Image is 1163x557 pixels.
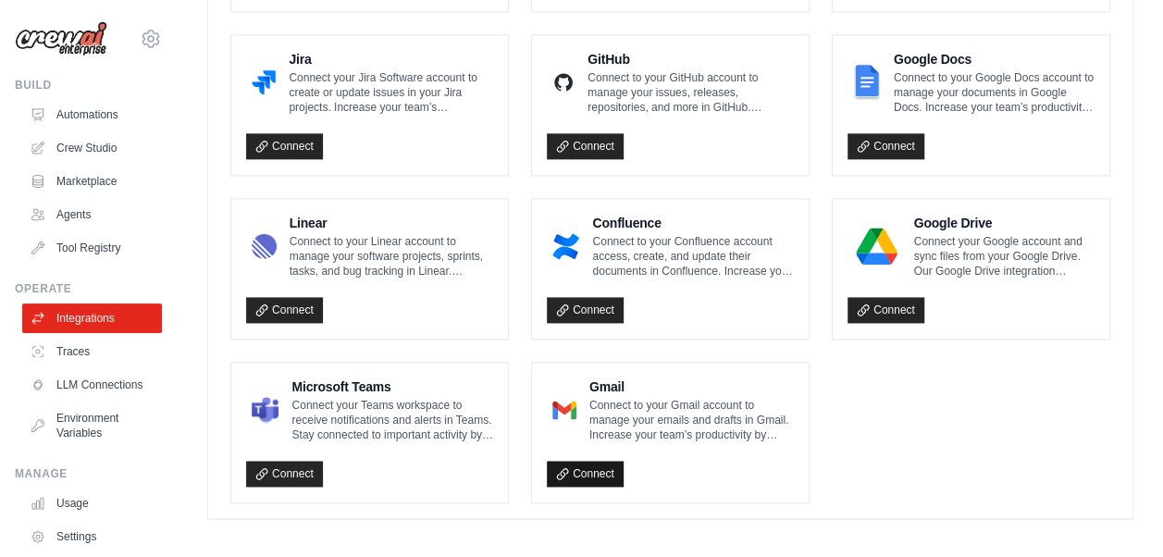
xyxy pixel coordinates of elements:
[22,403,162,448] a: Environment Variables
[547,133,624,159] a: Connect
[22,303,162,333] a: Integrations
[289,70,493,115] p: Connect your Jira Software account to create or update issues in your Jira projects. Increase you...
[22,100,162,130] a: Automations
[15,466,162,481] div: Manage
[913,214,1095,232] h4: Google Drive
[894,70,1095,115] p: Connect to your Google Docs account to manage your documents in Google Docs. Increase your team’s...
[853,228,900,265] img: Google Drive Logo
[246,133,323,159] a: Connect
[291,378,493,396] h4: Microsoft Teams
[15,78,162,93] div: Build
[252,391,278,428] img: Microsoft Teams Logo
[246,297,323,323] a: Connect
[22,167,162,196] a: Marketplace
[552,391,576,428] img: Gmail Logo
[15,21,107,56] img: Logo
[588,50,794,68] h4: GitHub
[22,489,162,518] a: Usage
[246,461,323,487] a: Connect
[589,378,794,396] h4: Gmail
[22,337,162,366] a: Traces
[291,398,493,442] p: Connect your Teams workspace to receive notifications and alerts in Teams. Stay connected to impo...
[552,228,579,265] img: Confluence Logo
[894,50,1095,68] h4: Google Docs
[589,398,794,442] p: Connect to your Gmail account to manage your emails and drafts in Gmail. Increase your team’s pro...
[848,297,924,323] a: Connect
[552,64,575,101] img: GitHub Logo
[252,228,277,265] img: Linear Logo
[22,133,162,163] a: Crew Studio
[853,64,881,101] img: Google Docs Logo
[547,297,624,323] a: Connect
[913,234,1095,278] p: Connect your Google account and sync files from your Google Drive. Our Google Drive integration e...
[547,461,624,487] a: Connect
[592,234,794,278] p: Connect to your Confluence account access, create, and update their documents in Confluence. Incr...
[848,133,924,159] a: Connect
[22,522,162,551] a: Settings
[22,233,162,263] a: Tool Registry
[289,50,493,68] h4: Jira
[22,200,162,229] a: Agents
[22,370,162,400] a: LLM Connections
[592,214,794,232] h4: Confluence
[290,214,493,232] h4: Linear
[15,281,162,296] div: Operate
[290,234,493,278] p: Connect to your Linear account to manage your software projects, sprints, tasks, and bug tracking...
[588,70,794,115] p: Connect to your GitHub account to manage your issues, releases, repositories, and more in GitHub....
[252,64,276,101] img: Jira Logo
